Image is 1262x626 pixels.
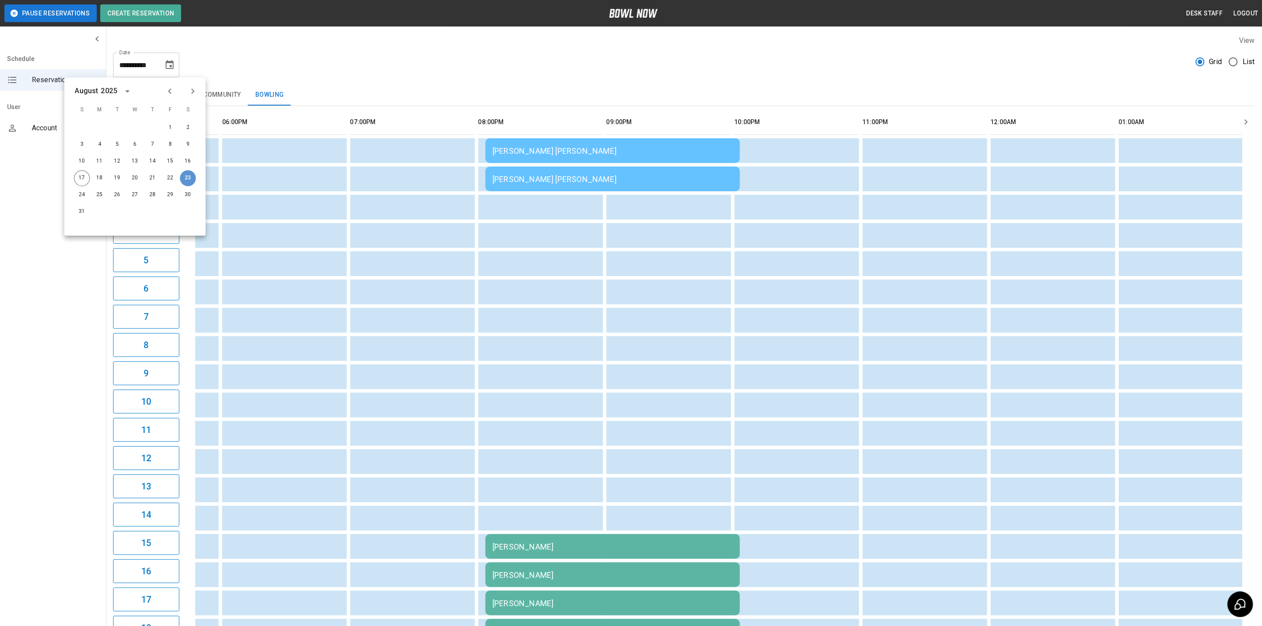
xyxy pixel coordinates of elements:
[141,564,151,578] h6: 16
[180,154,196,170] button: Aug 16, 2025
[609,9,658,18] img: logo
[113,277,179,300] button: 6
[1209,57,1222,67] span: Grid
[92,187,108,203] button: Aug 25, 2025
[180,120,196,136] button: Aug 2, 2025
[493,542,733,551] div: [PERSON_NAME]
[141,451,151,465] h6: 12
[92,102,108,119] span: M
[110,171,125,186] button: Aug 19, 2025
[113,559,179,583] button: 16
[493,146,733,156] div: [PERSON_NAME] [PERSON_NAME]
[127,154,143,170] button: Aug 13, 2025
[74,102,90,119] span: S
[493,175,733,184] div: [PERSON_NAME] [PERSON_NAME]
[74,154,90,170] button: Aug 10, 2025
[163,154,178,170] button: Aug 15, 2025
[145,102,161,119] span: T
[144,281,148,296] h6: 6
[196,84,248,106] button: Community
[110,137,125,153] button: Aug 5, 2025
[92,154,108,170] button: Aug 11, 2025
[100,4,181,22] button: Create Reservation
[32,75,99,85] span: Reservations
[141,536,151,550] h6: 15
[127,187,143,203] button: Aug 27, 2025
[141,423,151,437] h6: 11
[75,86,99,97] div: August
[113,248,179,272] button: 5
[186,84,201,99] button: Next month
[74,171,90,186] button: Aug 17, 2025
[144,310,148,324] h6: 7
[248,84,291,106] button: Bowling
[163,102,178,119] span: F
[113,418,179,442] button: 11
[145,171,161,186] button: Aug 21, 2025
[127,171,143,186] button: Aug 20, 2025
[180,137,196,153] button: Aug 9, 2025
[127,137,143,153] button: Aug 6, 2025
[74,187,90,203] button: Aug 24, 2025
[113,84,1255,106] div: inventory tabs
[1230,5,1262,22] button: Logout
[1183,5,1227,22] button: Desk Staff
[110,154,125,170] button: Aug 12, 2025
[113,531,179,555] button: 15
[163,120,178,136] button: Aug 1, 2025
[113,361,179,385] button: 9
[145,154,161,170] button: Aug 14, 2025
[180,187,196,203] button: Aug 30, 2025
[92,171,108,186] button: Aug 18, 2025
[113,503,179,527] button: 14
[110,187,125,203] button: Aug 26, 2025
[113,474,179,498] button: 13
[144,366,148,380] h6: 9
[113,588,179,611] button: 17
[74,137,90,153] button: Aug 3, 2025
[493,599,733,608] div: [PERSON_NAME]
[145,187,161,203] button: Aug 28, 2025
[92,137,108,153] button: Aug 4, 2025
[141,479,151,493] h6: 13
[113,305,179,329] button: 7
[113,333,179,357] button: 8
[101,86,117,97] div: 2025
[1239,36,1255,45] label: View
[163,187,178,203] button: Aug 29, 2025
[180,171,196,186] button: Aug 23, 2025
[141,395,151,409] h6: 10
[4,4,97,22] button: Pause Reservations
[141,508,151,522] h6: 14
[161,56,178,74] button: Choose date, selected date is Aug 23, 2025
[113,390,179,414] button: 10
[74,204,90,220] button: Aug 31, 2025
[163,84,178,99] button: Previous month
[141,592,151,607] h6: 17
[32,123,99,133] span: Account
[144,253,148,267] h6: 5
[113,446,179,470] button: 12
[110,102,125,119] span: T
[163,137,178,153] button: Aug 8, 2025
[1243,57,1255,67] span: List
[145,137,161,153] button: Aug 7, 2025
[180,102,196,119] span: S
[127,102,143,119] span: W
[144,338,148,352] h6: 8
[163,171,178,186] button: Aug 22, 2025
[493,570,733,580] div: [PERSON_NAME]
[120,84,135,99] button: calendar view is open, switch to year view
